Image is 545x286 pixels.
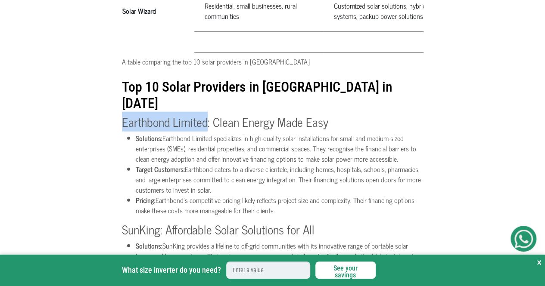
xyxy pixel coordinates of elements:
button: Close Sticky CTA [537,255,542,270]
button: See your savings [315,261,376,279]
input: Enter a value [226,261,310,279]
label: What size inverter do you need? [122,265,221,275]
b: Pricing: [136,194,156,206]
li: SunKing provides a lifeline to off-grid communities with its innovative range of portable solar l... [136,240,424,271]
b: Target Customers: [136,163,185,175]
li: Earthbond's competitive pricing likely reflects project size and complexity. Their financing opti... [136,195,424,215]
b: Solutions: [136,240,162,251]
b: Solutions: [136,132,162,144]
img: Get Started On Earthbond Via Whatsapp [514,230,533,248]
h3: Earthbond Limited: Clean Energy Made Easy [122,115,424,129]
li: Earthbond Limited specializes in high-quality solar installations for small and medium-sized ente... [136,133,424,164]
h3: SunKing: Affordable Solar Solutions for All [122,222,424,237]
li: Earthbond caters to a diverse clientele, including homes, hospitals, schools, pharmacies, and lar... [136,164,424,195]
h2: Top 10 Solar Providers in [GEOGRAPHIC_DATA] in [DATE] [122,70,424,112]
